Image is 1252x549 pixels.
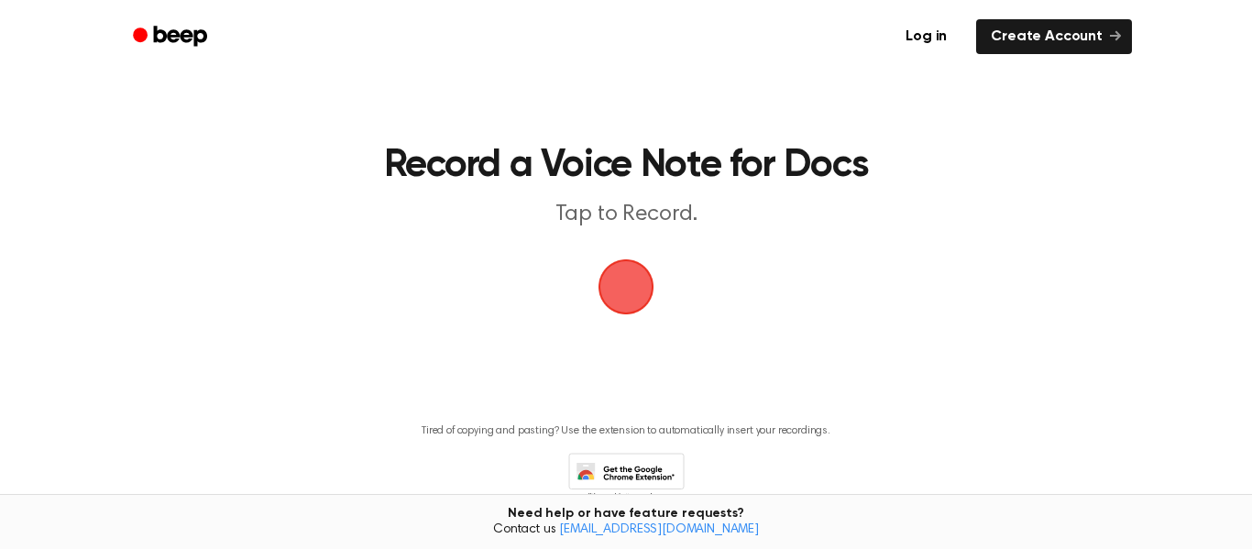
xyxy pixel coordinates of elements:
p: Tap to Record. [274,200,978,230]
p: Tired of copying and pasting? Use the extension to automatically insert your recordings. [422,424,830,438]
a: Create Account [976,19,1132,54]
a: [EMAIL_ADDRESS][DOMAIN_NAME] [559,523,759,536]
span: Contact us [11,522,1241,539]
a: Beep [120,19,224,55]
a: Log in [887,16,965,58]
h1: Record a Voice Note for Docs [198,147,1054,185]
button: Beep Logo [599,259,653,314]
